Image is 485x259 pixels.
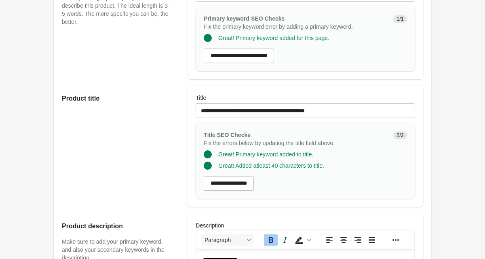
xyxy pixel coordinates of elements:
[351,234,365,246] button: Align right
[218,162,324,169] span: Great! Added atleast 40 characters to title.
[201,234,254,246] button: Blocks
[204,15,285,22] span: Primary keyword SEO Checks
[365,234,379,246] button: Justify
[196,94,206,102] label: Title
[62,94,171,103] h2: Product title
[393,15,407,23] span: 1/1
[292,234,312,246] div: Background color
[205,237,244,243] span: Paragraph
[204,23,387,31] p: Fix the primary keyword error by adding a primary keyword.
[62,221,171,231] h2: Product description
[389,234,403,246] button: Reveal or hide additional toolbar items
[323,234,336,246] button: Align left
[218,151,313,158] span: Great! Primary keyword added to title.
[393,131,407,139] span: 2/2
[218,35,329,41] span: Great! Primary keyword added for this page.
[278,234,292,246] button: Italic
[337,234,350,246] button: Align center
[264,234,278,246] button: Bold
[204,132,251,138] span: Title SEO Checks
[204,139,387,147] p: Fix the errors below by updating the title field above.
